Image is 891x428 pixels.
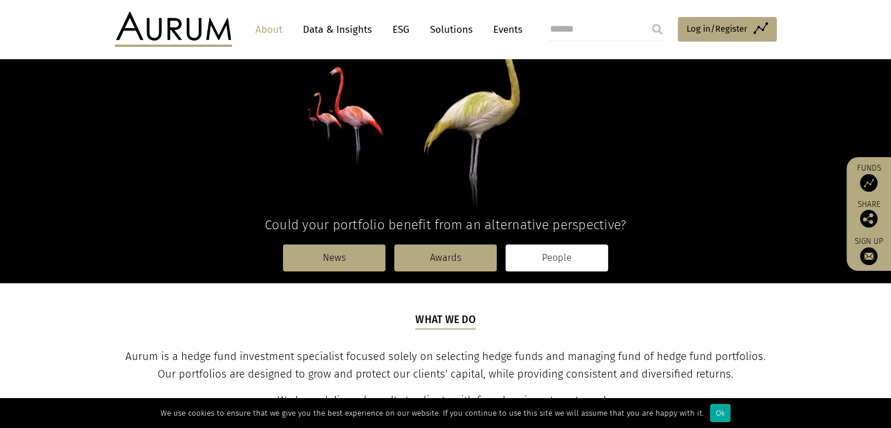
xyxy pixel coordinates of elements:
a: Sign up [852,236,885,265]
img: Share this post [860,210,878,227]
a: People [506,244,608,271]
a: Events [487,19,523,40]
span: We have delivered results to clients with five clear investment needs. [278,394,614,407]
span: Aurum is a hedge fund investment specialist focused solely on selecting hedge funds and managing ... [125,350,766,381]
h5: What we do [415,312,476,329]
a: Solutions [424,19,479,40]
span: Log in/Register [687,22,747,36]
img: Aurum [115,12,232,47]
a: ESG [387,19,415,40]
h4: Could your portfolio benefit from an alternative perspective? [115,217,777,233]
a: Awards [394,244,497,271]
div: Ok [710,404,730,422]
a: Log in/Register [678,17,777,42]
input: Submit [646,18,669,41]
a: About [250,19,288,40]
a: Data & Insights [297,19,378,40]
a: Funds [852,163,885,192]
a: News [283,244,385,271]
div: Share [852,201,885,227]
img: Sign up to our newsletter [860,247,878,265]
img: Access Funds [860,174,878,192]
